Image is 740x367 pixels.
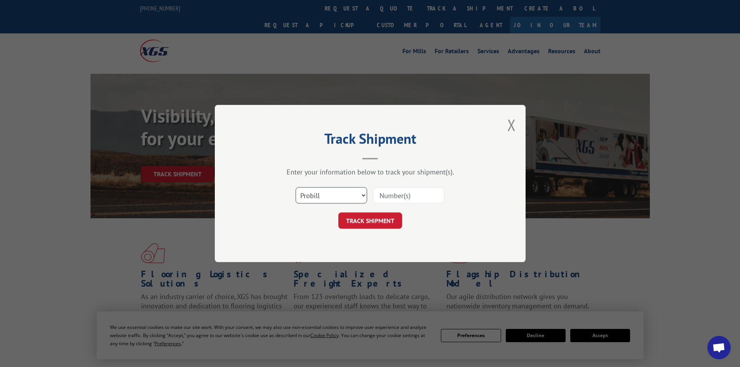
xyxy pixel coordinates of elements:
a: Open chat [707,336,731,359]
input: Number(s) [373,187,444,204]
button: Close modal [507,115,516,135]
h2: Track Shipment [254,133,487,148]
button: TRACK SHIPMENT [338,212,402,229]
div: Enter your information below to track your shipment(s). [254,167,487,176]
